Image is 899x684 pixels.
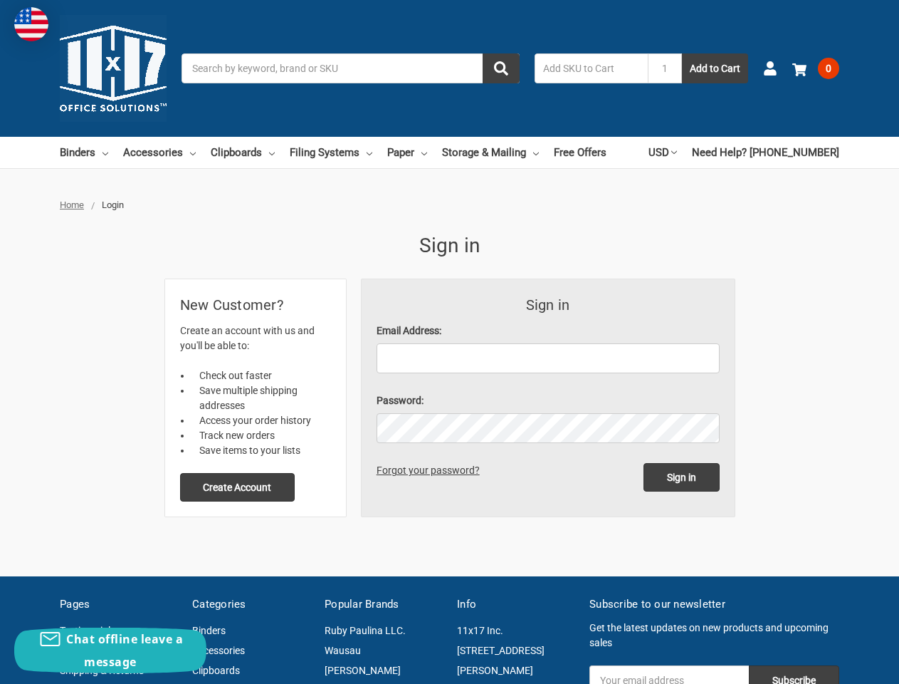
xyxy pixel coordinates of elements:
[692,137,839,168] a: Need Help? [PHONE_NUMBER]
[60,596,177,613] h5: Pages
[192,645,245,656] a: Accessories
[102,199,124,210] span: Login
[377,323,720,338] label: Email Address:
[554,137,606,168] a: Free Offers
[442,137,539,168] a: Storage & Mailing
[14,7,48,41] img: duty and tax information for United States
[180,473,295,502] button: Create Account
[325,625,406,636] a: Ruby Paulina LLC.
[192,665,240,676] a: Clipboards
[782,646,899,684] iframe: Google Customer Reviews
[387,137,427,168] a: Paper
[290,137,372,168] a: Filing Systems
[191,428,331,443] li: Track new orders
[60,199,84,210] a: Home
[818,58,839,79] span: 0
[643,463,720,492] input: Sign in
[457,596,574,613] h5: Info
[191,383,331,413] li: Save multiple shipping addresses
[325,665,401,676] a: [PERSON_NAME]
[648,137,677,168] a: USD
[66,631,183,670] span: Chat offline leave a message
[589,621,839,651] p: Get the latest updates on new products and upcoming sales
[211,137,275,168] a: Clipboards
[792,50,839,87] a: 0
[589,596,839,613] h5: Subscribe to our newsletter
[165,231,735,261] h1: Sign in
[191,443,331,458] li: Save items to your lists
[60,665,144,676] a: Shipping & Returns
[60,15,167,122] img: 11x17.com
[192,625,226,636] a: Binders
[325,596,442,613] h5: Popular Brands
[182,53,520,83] input: Search by keyword, brand or SKU
[123,137,196,168] a: Accessories
[60,137,108,168] a: Binders
[535,53,648,83] input: Add SKU to Cart
[192,596,310,613] h5: Categories
[682,53,748,83] button: Add to Cart
[325,645,361,656] a: Wausau
[377,465,485,476] a: Forgot your password?
[191,368,331,383] li: Check out faster
[14,628,206,673] button: Chat offline leave a message
[377,393,720,408] label: Password:
[180,481,295,492] a: Create Account
[180,294,331,316] h2: New Customer?
[191,413,331,428] li: Access your order history
[180,323,331,353] p: Create an account with us and you'll be able to:
[377,294,720,316] h3: Sign in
